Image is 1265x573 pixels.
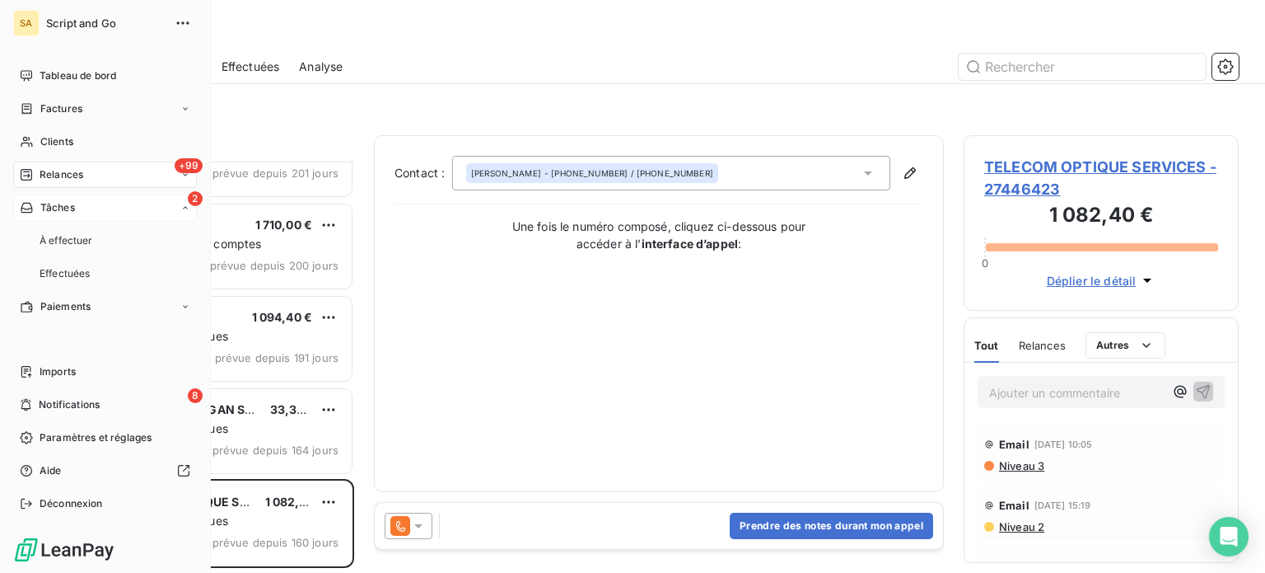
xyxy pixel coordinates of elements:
[270,402,315,416] span: 33,32 €
[46,16,165,30] span: Script and Go
[1085,332,1165,359] button: Autres
[39,397,100,412] span: Notifications
[1019,339,1066,352] span: Relances
[79,162,354,573] div: grid
[40,68,116,83] span: Tableau de bord
[974,339,999,352] span: Tout
[40,101,82,116] span: Factures
[252,310,313,324] span: 1 094,40 €
[1209,517,1249,557] div: Open Intercom Messenger
[471,167,541,179] span: [PERSON_NAME]
[265,495,326,509] span: 1 082,40 €
[188,388,203,403] span: 8
[471,167,713,179] div: - [PHONE_NUMBER] / [PHONE_NUMBER]
[959,54,1206,80] input: Rechercher
[40,233,93,248] span: À effectuer
[997,520,1044,533] span: Niveau 2
[984,156,1218,200] span: TELECOM OPTIQUE SERVICES - 27446423
[215,351,338,364] span: prévue depuis 191 jours
[40,430,152,445] span: Paramètres et réglages
[13,537,115,563] img: Logo LeanPay
[210,259,338,272] span: prévue depuis 200 jours
[212,444,338,457] span: prévue depuis 164 jours
[212,167,338,180] span: prévue depuis 201 jours
[984,200,1218,233] h3: 1 082,40 €
[394,165,452,181] label: Contact :
[1034,439,1093,449] span: [DATE] 10:05
[13,10,40,36] div: SA
[40,266,91,281] span: Effectuées
[13,458,197,484] a: Aide
[40,299,91,314] span: Paiements
[212,536,338,549] span: prévue depuis 160 jours
[642,237,739,251] strong: interface d’appel
[999,499,1029,512] span: Email
[222,59,280,75] span: Effectuées
[299,59,343,75] span: Analyse
[1047,272,1137,289] span: Déplier le détail
[175,158,203,173] span: +99
[999,560,1029,573] span: Email
[188,191,203,206] span: 2
[40,364,76,379] span: Imports
[40,463,62,478] span: Aide
[494,218,824,252] p: Une fois le numéro composé, cliquez ci-dessous pour accéder à l’ :
[40,200,75,215] span: Tâches
[1034,561,1093,571] span: [DATE] 10:28
[255,218,313,232] span: 1 710,00 €
[999,438,1029,451] span: Email
[730,513,933,539] button: Prendre des notes durant mon appel
[982,256,988,270] span: 0
[40,167,83,182] span: Relances
[40,496,103,511] span: Déconnexion
[1034,500,1091,510] span: [DATE] 15:19
[1042,271,1161,290] button: Déplier le détail
[997,459,1044,472] span: Niveau 3
[40,134,73,149] span: Clients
